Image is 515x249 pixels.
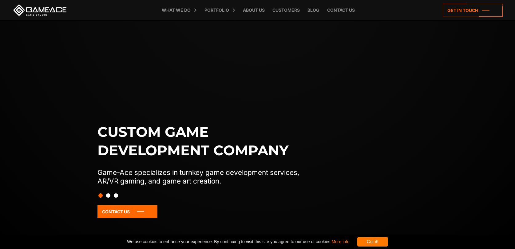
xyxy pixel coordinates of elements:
[357,237,388,247] div: Got it!
[127,237,349,247] span: We use cookies to enhance your experience. By continuing to visit this site you agree to our use ...
[106,190,110,201] button: Slide 2
[97,205,157,218] a: Contact Us
[114,190,118,201] button: Slide 3
[97,168,312,185] p: Game-Ace specializes in turnkey game development services, AR/VR gaming, and game art creation.
[98,190,103,201] button: Slide 1
[331,239,349,244] a: More info
[97,123,312,160] h1: Custom game development company
[443,4,503,17] a: Get in touch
